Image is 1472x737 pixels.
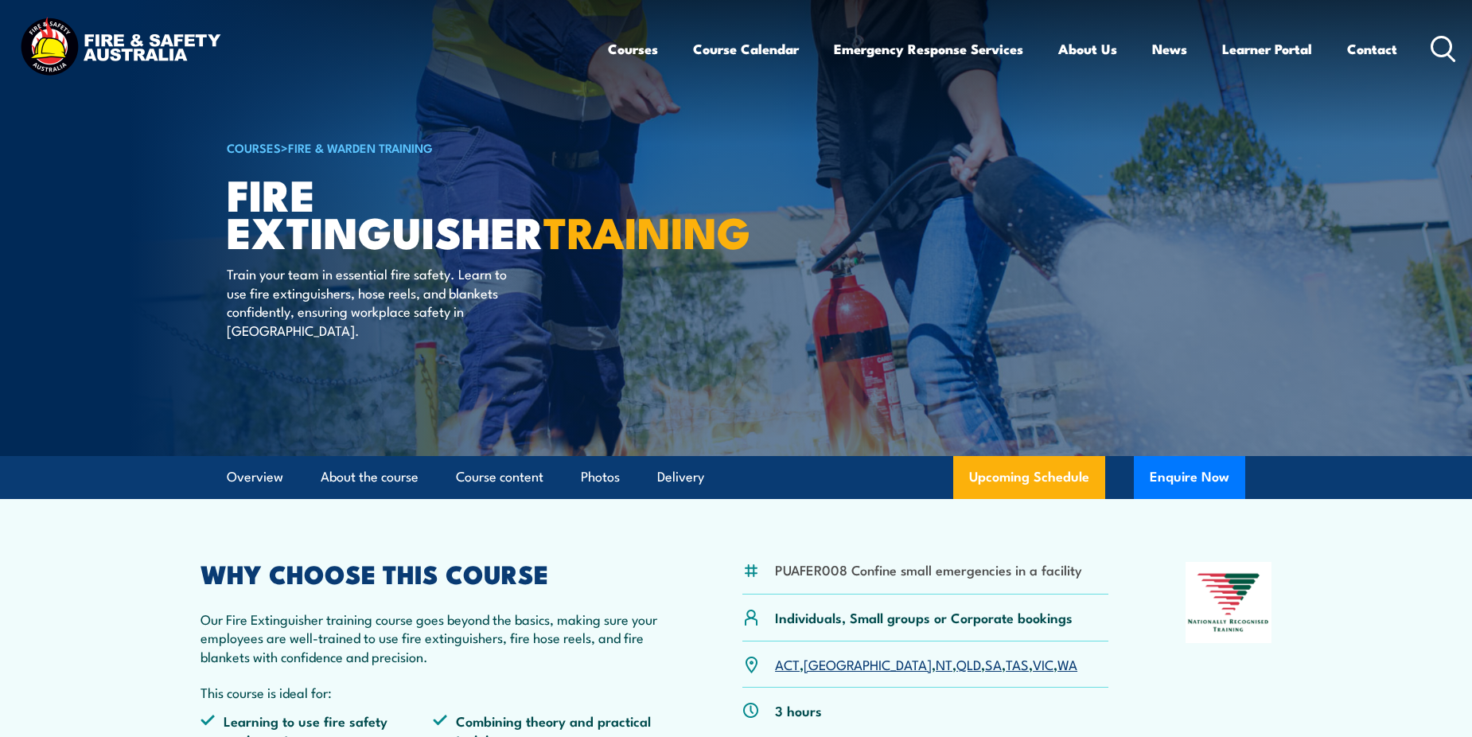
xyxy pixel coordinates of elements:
[1152,28,1187,70] a: News
[1033,654,1053,673] a: VIC
[608,28,658,70] a: Courses
[657,456,704,498] a: Delivery
[834,28,1023,70] a: Emergency Response Services
[201,610,665,665] p: Our Fire Extinguisher training course goes beyond the basics, making sure your employees are well...
[227,175,620,249] h1: Fire Extinguisher
[581,456,620,498] a: Photos
[956,654,981,673] a: QLD
[775,608,1073,626] p: Individuals, Small groups or Corporate bookings
[227,138,620,157] h6: >
[953,456,1105,499] a: Upcoming Schedule
[1057,654,1077,673] a: WA
[1222,28,1312,70] a: Learner Portal
[1058,28,1117,70] a: About Us
[321,456,419,498] a: About the course
[201,683,665,701] p: This course is ideal for:
[775,560,1082,579] li: PUAFER008 Confine small emergencies in a facility
[201,562,665,584] h2: WHY CHOOSE THIS COURSE
[227,264,517,339] p: Train your team in essential fire safety. Learn to use fire extinguishers, hose reels, and blanke...
[804,654,932,673] a: [GEOGRAPHIC_DATA]
[985,654,1002,673] a: SA
[1186,562,1271,643] img: Nationally Recognised Training logo.
[1347,28,1397,70] a: Contact
[775,655,1077,673] p: , , , , , , ,
[288,138,433,156] a: Fire & Warden Training
[775,654,800,673] a: ACT
[1134,456,1245,499] button: Enquire Now
[227,456,283,498] a: Overview
[936,654,952,673] a: NT
[775,701,822,719] p: 3 hours
[1006,654,1029,673] a: TAS
[543,197,750,263] strong: TRAINING
[456,456,543,498] a: Course content
[693,28,799,70] a: Course Calendar
[227,138,281,156] a: COURSES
